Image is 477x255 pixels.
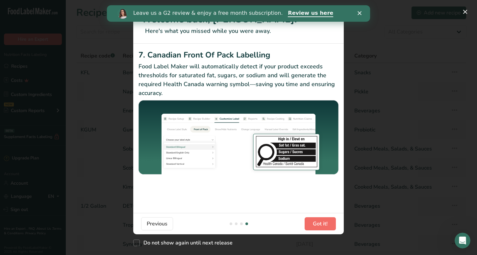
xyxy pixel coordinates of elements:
[141,27,336,35] p: Here's what you missed while you were away.
[455,233,470,248] iframe: Intercom live chat
[138,49,339,61] h2: 7. Canadian Front Of Pack Labelling
[305,217,336,230] button: Got it!
[140,240,233,246] span: Do not show again until next release
[141,217,173,230] button: Previous
[107,5,370,22] iframe: Intercom live chat banner
[313,220,328,228] span: Got it!
[138,100,339,175] img: Canadian Front Of Pack Labelling
[138,62,339,98] p: Food Label Maker will automatically detect if your product exceeds thresholds for saturated fat, ...
[251,6,257,10] div: Close
[147,220,167,228] span: Previous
